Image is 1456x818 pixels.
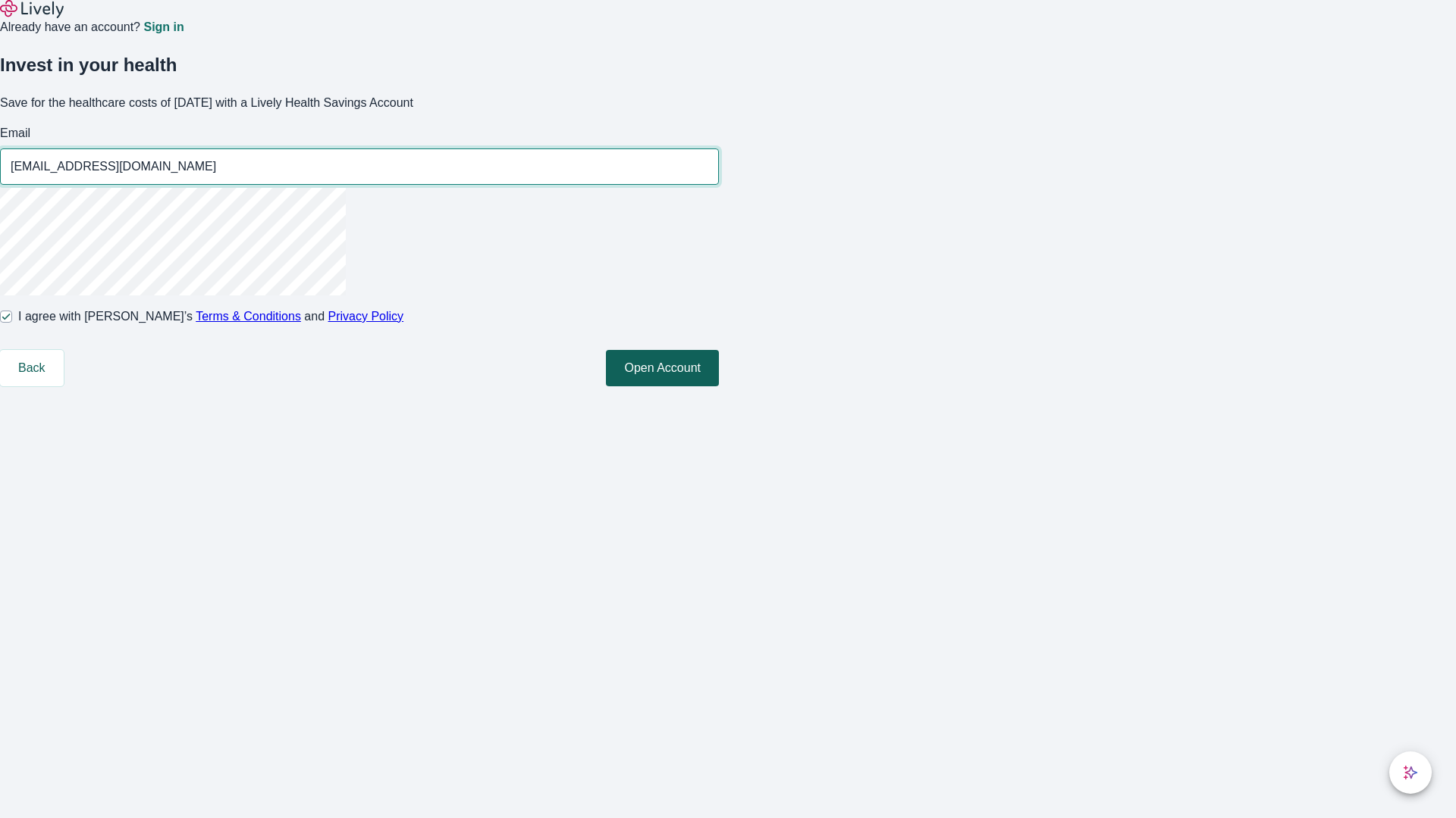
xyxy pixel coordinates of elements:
[196,310,301,323] a: Terms & Conditions
[1403,765,1418,780] svg: Lively AI Assistant
[1389,751,1432,794] button: chat
[18,308,403,326] span: I agree with [PERSON_NAME]’s and
[143,21,184,33] a: Sign in
[328,310,404,323] a: Privacy Policy
[606,350,719,386] button: Open Account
